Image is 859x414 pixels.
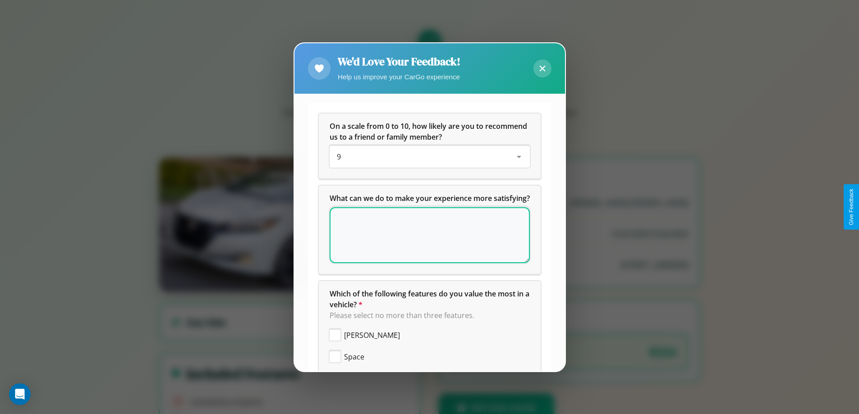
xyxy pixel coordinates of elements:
[330,289,531,309] span: Which of the following features do you value the most in a vehicle?
[9,383,31,405] div: Open Intercom Messenger
[344,351,364,362] span: Space
[330,146,530,168] div: On a scale from 0 to 10, how likely are you to recommend us to a friend or family member?
[338,54,460,69] h2: We'd Love Your Feedback!
[338,71,460,83] p: Help us improve your CarGo experience
[330,310,474,320] span: Please select no more than three features.
[319,114,541,178] div: On a scale from 0 to 10, how likely are you to recommend us to a friend or family member?
[330,193,530,203] span: What can we do to make your experience more satisfying?
[344,330,400,341] span: [PERSON_NAME]
[330,121,530,142] h5: On a scale from 0 to 10, how likely are you to recommend us to a friend or family member?
[848,189,854,225] div: Give Feedback
[330,121,529,142] span: On a scale from 0 to 10, how likely are you to recommend us to a friend or family member?
[337,152,341,162] span: 9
